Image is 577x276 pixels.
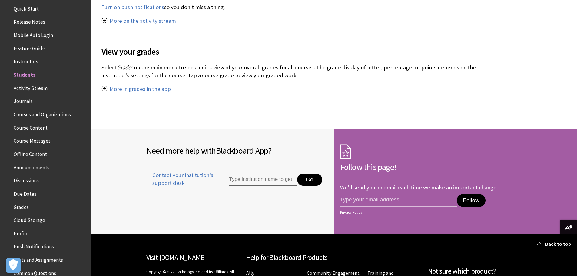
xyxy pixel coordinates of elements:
[14,96,33,105] span: Journals
[14,162,49,171] span: Announcements
[14,123,48,131] span: Course Content
[340,161,522,173] h2: Follow this page!
[14,255,63,263] span: Tests and Assignments
[14,83,48,91] span: Activity Stream
[101,64,477,79] p: Select on the main menu to see a quick view of your overall grades for all courses. The grade dis...
[533,238,577,250] a: Back to top
[101,4,164,11] a: Turn on push notifications
[117,64,133,71] span: Grades
[14,175,39,184] span: Discussions
[14,189,36,197] span: Due Dates
[340,194,457,207] input: email address
[14,57,38,65] span: Instructors
[110,17,176,25] a: More on the activity stream
[246,252,422,263] h2: Help for Blackboard Products
[14,228,28,237] span: Profile
[14,202,29,210] span: Grades
[229,174,297,186] input: Type institution name to get support
[14,30,53,38] span: Mobile Auto Login
[146,171,215,194] a: Contact your institution's support desk
[216,145,268,156] span: Blackboard App
[14,43,45,52] span: Feature Guide
[340,210,520,214] a: Privacy Policy
[146,171,215,187] span: Contact your institution's support desk
[14,4,39,12] span: Quick Start
[110,85,171,93] a: More in grades in the app
[101,45,477,58] span: View your grades
[14,215,45,223] span: Cloud Storage
[14,242,54,250] span: Push Notifications
[14,149,47,157] span: Offline Content
[14,109,71,118] span: Courses and Organizations
[146,144,328,157] h2: Need more help with ?
[14,17,45,25] span: Release Notes
[14,70,35,78] span: Students
[146,253,206,262] a: Visit [DOMAIN_NAME]
[6,258,21,273] button: Open Preferences
[340,184,498,191] p: We'll send you an email each time we make an important change.
[14,136,51,144] span: Course Messages
[297,174,322,186] button: Go
[457,194,485,207] button: Follow
[340,144,351,159] img: Subscription Icon
[101,3,477,11] p: so you don't miss a thing.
